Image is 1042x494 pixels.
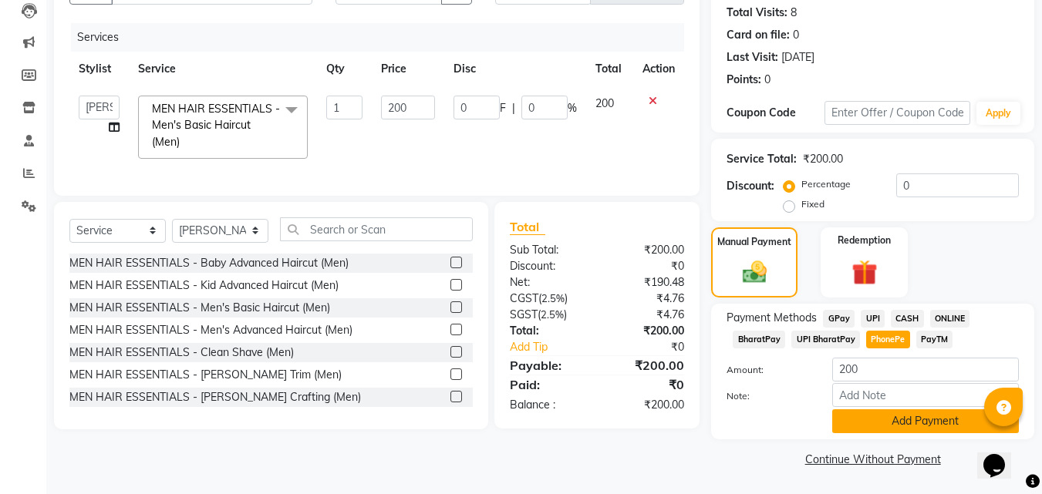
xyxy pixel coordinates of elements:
[498,258,597,274] div: Discount:
[717,235,791,249] label: Manual Payment
[597,242,696,258] div: ₹200.00
[823,310,855,328] span: GPay
[727,72,761,88] div: Points:
[586,52,633,86] th: Total
[633,52,684,86] th: Action
[498,397,597,413] div: Balance :
[727,178,774,194] div: Discount:
[512,100,515,116] span: |
[715,389,820,403] label: Note:
[69,344,294,361] div: MEN HAIR ESSENTIALS - Clean Shave (Men)
[838,234,891,247] label: Redemption
[317,52,373,86] th: Qty
[597,375,696,394] div: ₹0
[69,277,339,294] div: MEN HAIR ESSENTIALS - Kid Advanced Haircut (Men)
[597,356,696,375] div: ₹200.00
[69,322,352,338] div: MEN HAIR ESSENTIALS - Men's Advanced Haircut (Men)
[727,27,790,43] div: Card on file:
[498,356,597,375] div: Payable:
[69,389,361,405] div: MEN HAIR ESSENTIALS - [PERSON_NAME] Crafting (Men)
[510,219,545,235] span: Total
[597,323,696,339] div: ₹200.00
[844,257,885,288] img: _gift.svg
[510,307,538,321] span: SGST
[597,397,696,413] div: ₹200.00
[714,452,1031,468] a: Continue Without Payment
[976,102,1020,125] button: Apply
[791,5,797,21] div: 8
[597,291,696,307] div: ₹4.76
[595,96,614,110] span: 200
[180,135,187,149] a: x
[891,310,924,328] span: CASH
[568,100,577,116] span: %
[727,310,817,326] span: Payment Methods
[614,339,696,355] div: ₹0
[793,27,799,43] div: 0
[69,367,342,383] div: MEN HAIR ESSENTIALS - [PERSON_NAME] Trim (Men)
[541,292,565,304] span: 2.5%
[764,72,771,88] div: 0
[803,151,843,167] div: ₹200.00
[510,291,538,305] span: CGST
[498,375,597,394] div: Paid:
[727,49,778,66] div: Last Visit:
[824,101,970,125] input: Enter Offer / Coupon Code
[498,323,597,339] div: Total:
[498,291,597,307] div: ( )
[977,432,1027,479] iframe: chat widget
[597,274,696,291] div: ₹190.48
[727,105,824,121] div: Coupon Code
[444,52,586,86] th: Disc
[727,151,797,167] div: Service Total:
[916,331,953,348] span: PayTM
[861,310,885,328] span: UPI
[832,358,1019,381] input: Amount
[152,102,280,149] span: MEN HAIR ESSENTIALS - Men's Basic Haircut (Men)
[727,5,787,21] div: Total Visits:
[69,52,129,86] th: Stylist
[715,363,820,377] label: Amount:
[280,217,473,241] input: Search or Scan
[372,52,443,86] th: Price
[597,258,696,274] div: ₹0
[930,310,970,328] span: ONLINE
[733,331,785,348] span: BharatPay
[781,49,814,66] div: [DATE]
[832,409,1019,433] button: Add Payment
[735,258,774,286] img: _cash.svg
[69,300,330,316] div: MEN HAIR ESSENTIALS - Men's Basic Haircut (Men)
[500,100,506,116] span: F
[498,307,597,323] div: ( )
[498,339,613,355] a: Add Tip
[69,255,349,271] div: MEN HAIR ESSENTIALS - Baby Advanced Haircut (Men)
[597,307,696,323] div: ₹4.76
[498,242,597,258] div: Sub Total:
[541,308,564,321] span: 2.5%
[832,383,1019,407] input: Add Note
[791,331,860,348] span: UPI BharatPay
[801,197,824,211] label: Fixed
[71,23,696,52] div: Services
[866,331,910,348] span: PhonePe
[801,177,851,191] label: Percentage
[129,52,317,86] th: Service
[498,274,597,291] div: Net:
